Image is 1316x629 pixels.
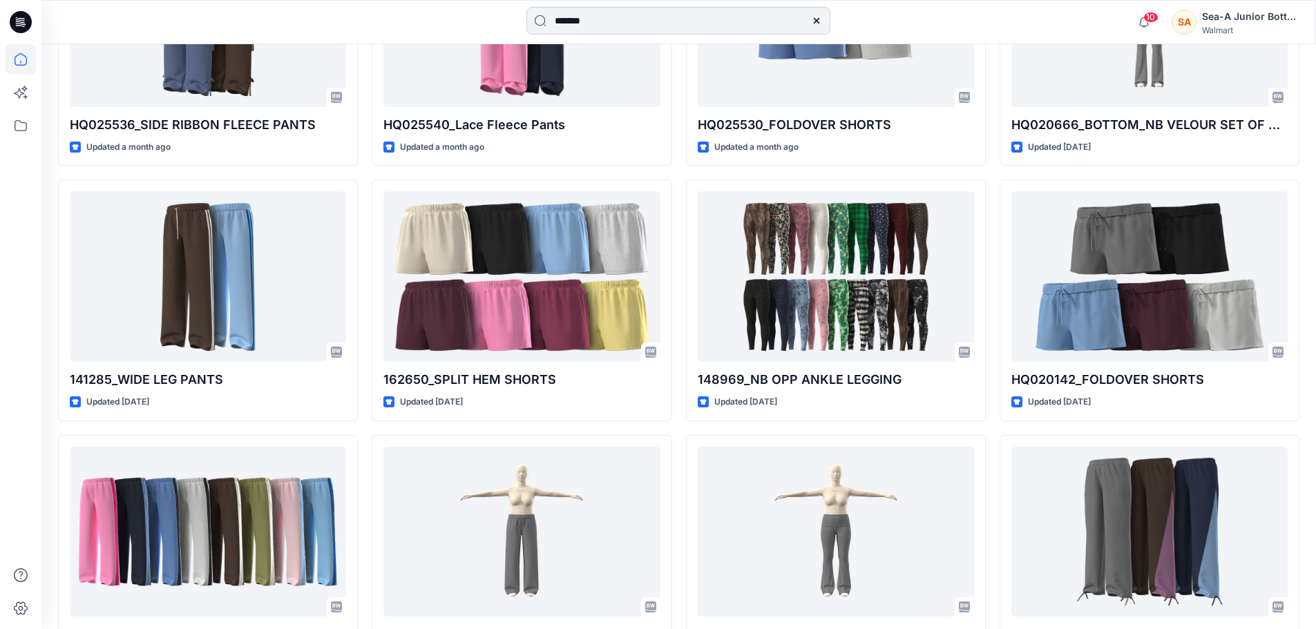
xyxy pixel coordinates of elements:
[400,140,484,155] p: Updated a month ago
[70,370,346,389] p: 141285_WIDE LEG PANTS
[1202,8,1299,25] div: Sea-A Junior Bottom
[400,395,463,409] p: Updated [DATE]
[1143,12,1158,23] span: 10
[383,447,660,617] a: 141285_WIDE LEG PANTS
[70,115,346,135] p: HQ025536_SIDE RIBBON FLEECE PANTS
[1172,10,1196,35] div: SA
[1011,370,1288,389] p: HQ020142_FOLDOVER SHORTS
[1011,447,1288,617] a: HQ20092_COLORBLOCK JOGGER
[86,140,171,155] p: Updated a month ago
[383,115,660,135] p: HQ025540_Lace Fleece Pants
[70,447,346,617] a: JF25-NR030B_SIDE COLOR BLOCK FLEECE PANTS
[1011,191,1288,362] a: HQ020142_FOLDOVER SHORTS
[1028,395,1091,409] p: Updated [DATE]
[1011,115,1288,135] p: HQ020666_BOTTOM_NB VELOUR SET OF HOODIE
[714,395,777,409] p: Updated [DATE]
[698,191,974,362] a: 148969_NB OPP ANKLE LEGGING
[383,191,660,362] a: 162650_SPLIT HEM SHORTS
[714,140,799,155] p: Updated a month ago
[70,191,346,362] a: 141285_WIDE LEG PANTS
[1028,140,1091,155] p: Updated [DATE]
[698,370,974,389] p: 148969_NB OPP ANKLE LEGGING
[86,395,149,409] p: Updated [DATE]
[1202,25,1299,35] div: Walmart
[698,447,974,617] a: HQ020143_NB FOLDOVER COZY FLARE
[383,370,660,389] p: 162650_SPLIT HEM SHORTS
[698,115,974,135] p: HQ025530_FOLDOVER SHORTS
